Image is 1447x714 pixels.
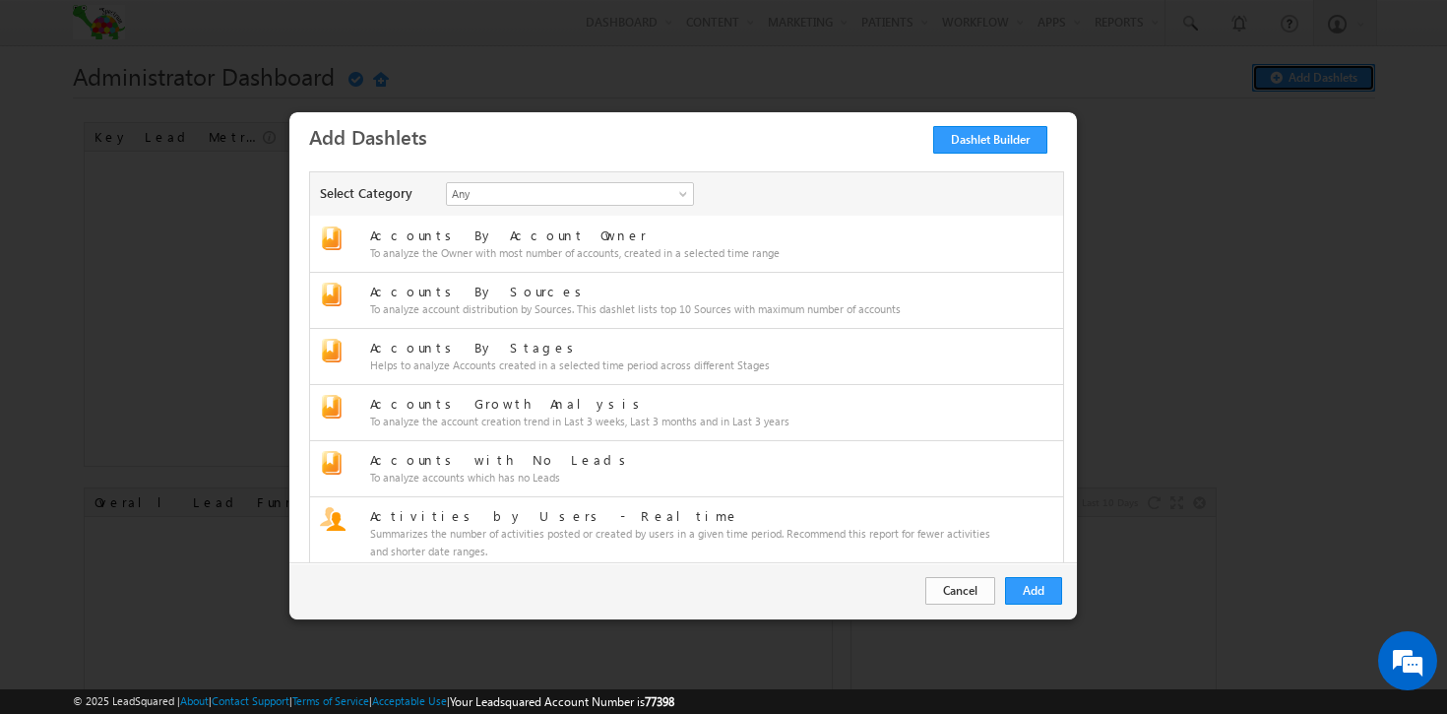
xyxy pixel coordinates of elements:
[370,300,994,318] div: To analyze account distribution by Sources. This dashlet lists top 10 Sources with maximum number...
[370,227,994,244] div: Accounts By Account Owner
[323,10,370,57] div: Minimize live chat window
[320,184,426,212] div: Select Category
[320,227,344,250] img: Report Image
[320,339,344,362] img: Report Image
[370,413,994,430] div: To analyze the account creation trend in Last 3 weeks, Last 3 months and in Last 3 years
[447,185,666,203] span: Any
[645,694,674,709] span: 77398
[450,694,674,709] span: Your Leadsquared Account Number is
[102,103,331,129] div: Chat with us now
[320,283,344,306] img: Report Image
[26,182,359,545] textarea: Type your message and hit 'Enter'
[370,469,994,487] div: To analyze accounts which has no Leads
[320,507,346,531] img: Report Image
[1005,577,1062,605] button: Add
[268,560,357,587] em: Start Chat
[370,339,994,357] div: Accounts By Stages
[925,577,995,605] button: Cancel
[320,451,344,475] img: Report Image
[370,395,994,413] div: Accounts Growth Analysis
[320,395,344,419] img: Report Image
[370,451,994,469] div: Accounts with No Leads
[73,692,674,711] span: © 2025 LeadSquared | | | | |
[33,103,83,129] img: d_60004797649_company_0_60004797649
[370,525,994,560] div: Summarizes the number of activities posted or created by users in a given time period. Recommend ...
[309,119,1070,154] h3: Add Dashlets
[370,507,994,525] div: Activities by Users - Realtime
[370,244,994,262] div: To analyze the Owner with most number of accounts, created in a selected time range
[292,694,369,707] a: Terms of Service
[212,694,289,707] a: Contact Support
[180,694,209,707] a: About
[372,694,447,707] a: Acceptable Use
[446,182,694,206] a: Any
[370,357,994,374] div: Helps to analyze Accounts created in a selected time period across different Stages
[933,126,1047,154] a: Dashlet Builder
[370,283,994,300] div: Accounts By Sources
